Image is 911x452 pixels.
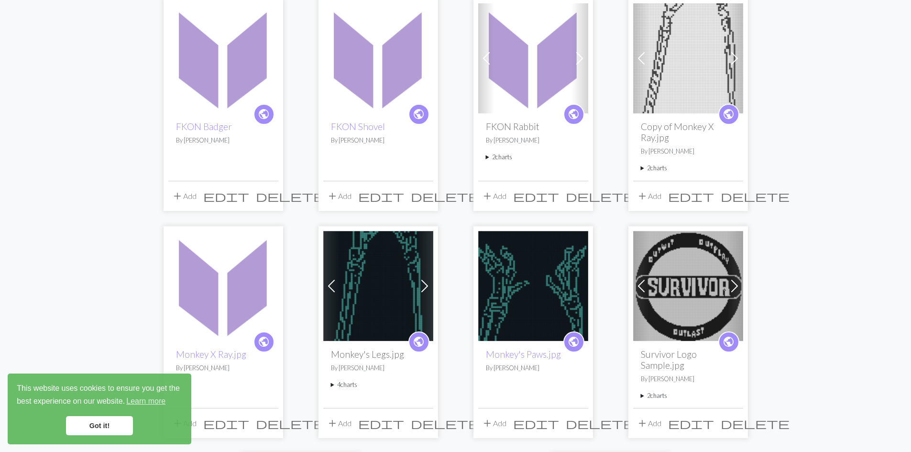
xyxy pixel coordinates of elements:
[408,104,429,125] a: public
[327,189,338,203] span: add
[510,187,562,205] button: Edit
[641,164,735,173] summary: 2charts
[562,414,638,432] button: Delete
[411,417,480,430] span: delete
[413,105,425,124] i: public
[562,187,638,205] button: Delete
[668,189,714,203] span: edit
[355,414,407,432] button: Edit
[331,121,385,132] a: FKON Shovel
[482,189,493,203] span: add
[327,417,338,430] span: add
[637,417,648,430] span: add
[513,417,559,430] span: edit
[633,414,665,432] button: Add
[563,104,584,125] a: public
[721,189,790,203] span: delete
[358,190,404,202] i: Edit
[478,231,588,341] img: Monkey's Legs.jpg
[411,189,480,203] span: delete
[478,414,510,432] button: Add
[323,280,433,289] a: Monkey's Legs.jpg
[641,391,735,400] summary: 2charts
[176,121,232,132] a: FKON Badger
[513,418,559,429] i: Edit
[723,105,735,124] i: public
[478,53,588,62] a: Future Kings of Nowhere Tattoo.jpg
[723,107,735,121] span: public
[633,187,665,205] button: Add
[668,418,714,429] i: Edit
[510,414,562,432] button: Edit
[668,190,714,202] i: Edit
[665,414,717,432] button: Edit
[168,231,278,341] img: Monkey X Ray.jpg
[358,417,404,430] span: edit
[408,331,429,353] a: public
[258,107,270,121] span: public
[723,332,735,352] i: public
[633,231,743,341] img: Survivor Logo Sample.jpg
[478,187,510,205] button: Add
[200,414,252,432] button: Edit
[413,334,425,349] span: public
[568,332,580,352] i: public
[358,189,404,203] span: edit
[633,53,743,62] a: Monkey X Ray.jpg
[486,153,581,162] summary: 2charts
[568,107,580,121] span: public
[486,349,561,360] a: Monkey's Paws.jpg
[258,105,270,124] i: public
[176,364,271,373] p: By [PERSON_NAME]
[323,53,433,62] a: FKON Shovel
[323,3,433,113] img: FKON Shovel
[168,280,278,289] a: Monkey X Ray.jpg
[200,187,252,205] button: Edit
[8,374,191,444] div: cookieconsent
[253,104,274,125] a: public
[358,418,404,429] i: Edit
[168,3,278,113] img: Future Kings of Nowhere Tattoo.jpg
[258,332,270,352] i: public
[641,349,735,371] h2: Survivor Logo Sample.jpg
[407,187,483,205] button: Delete
[168,53,278,62] a: Future Kings of Nowhere Tattoo.jpg
[723,334,735,349] span: public
[331,136,426,145] p: By [PERSON_NAME]
[641,121,735,143] h2: Copy of Monkey X Ray.jpg
[718,331,739,353] a: public
[566,189,635,203] span: delete
[256,189,325,203] span: delete
[717,187,793,205] button: Delete
[482,417,493,430] span: add
[203,190,249,202] i: Edit
[568,334,580,349] span: public
[203,418,249,429] i: Edit
[17,383,182,408] span: This website uses cookies to ensure you get the best experience on our website.
[486,121,581,132] h2: FKON Rabbit
[718,104,739,125] a: public
[641,147,735,156] p: By [PERSON_NAME]
[323,414,355,432] button: Add
[717,414,793,432] button: Delete
[633,280,743,289] a: Survivor Logo Sample.jpg
[203,189,249,203] span: edit
[256,417,325,430] span: delete
[331,364,426,373] p: By [PERSON_NAME]
[323,187,355,205] button: Add
[513,189,559,203] span: edit
[258,334,270,349] span: public
[253,331,274,353] a: public
[637,189,648,203] span: add
[721,417,790,430] span: delete
[125,394,167,408] a: learn more about cookies
[252,414,328,432] button: Delete
[668,417,714,430] span: edit
[66,416,133,435] a: dismiss cookie message
[168,187,200,205] button: Add
[355,187,407,205] button: Edit
[665,187,717,205] button: Edit
[486,364,581,373] p: By [PERSON_NAME]
[172,189,183,203] span: add
[413,107,425,121] span: public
